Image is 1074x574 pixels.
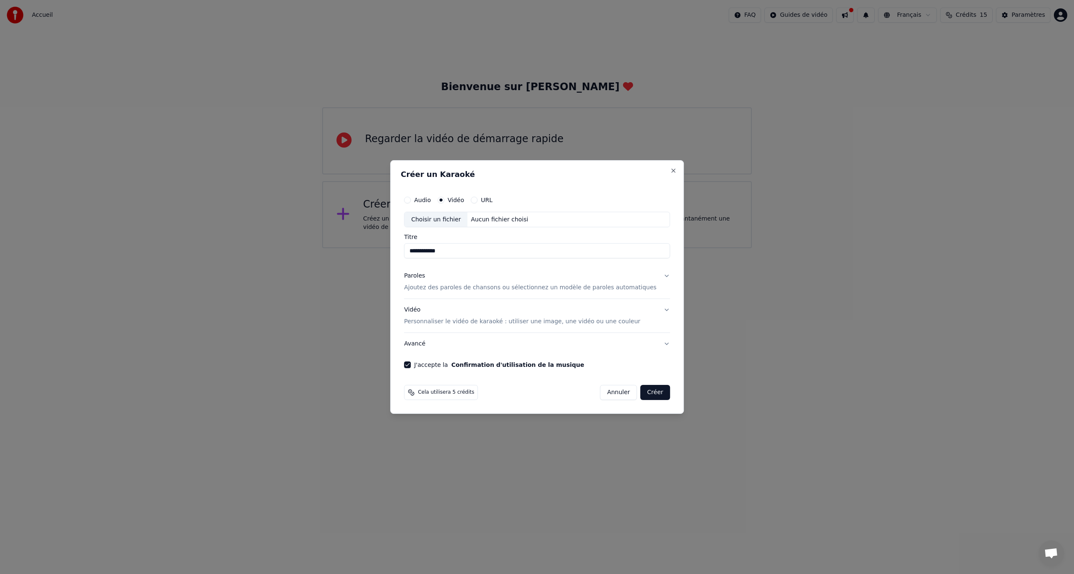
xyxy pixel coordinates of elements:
[404,284,657,292] p: Ajoutez des paroles de chansons ou sélectionnez un modèle de paroles automatiques
[404,306,640,326] div: Vidéo
[418,389,474,396] span: Cela utilisera 5 crédits
[448,197,464,203] label: Vidéo
[451,362,584,368] button: J'accepte la
[404,234,670,240] label: Titre
[404,317,640,326] p: Personnaliser le vidéo de karaoké : utiliser une image, une vidéo ou une couleur
[401,171,673,178] h2: Créer un Karaoké
[404,272,425,281] div: Paroles
[414,362,584,368] label: J'accepte la
[600,385,637,400] button: Annuler
[404,299,670,333] button: VidéoPersonnaliser le vidéo de karaoké : utiliser une image, une vidéo ou une couleur
[404,265,670,299] button: ParolesAjoutez des paroles de chansons ou sélectionnez un modèle de paroles automatiques
[414,197,431,203] label: Audio
[468,216,532,224] div: Aucun fichier choisi
[481,197,493,203] label: URL
[404,212,467,227] div: Choisir un fichier
[404,333,670,355] button: Avancé
[641,385,670,400] button: Créer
